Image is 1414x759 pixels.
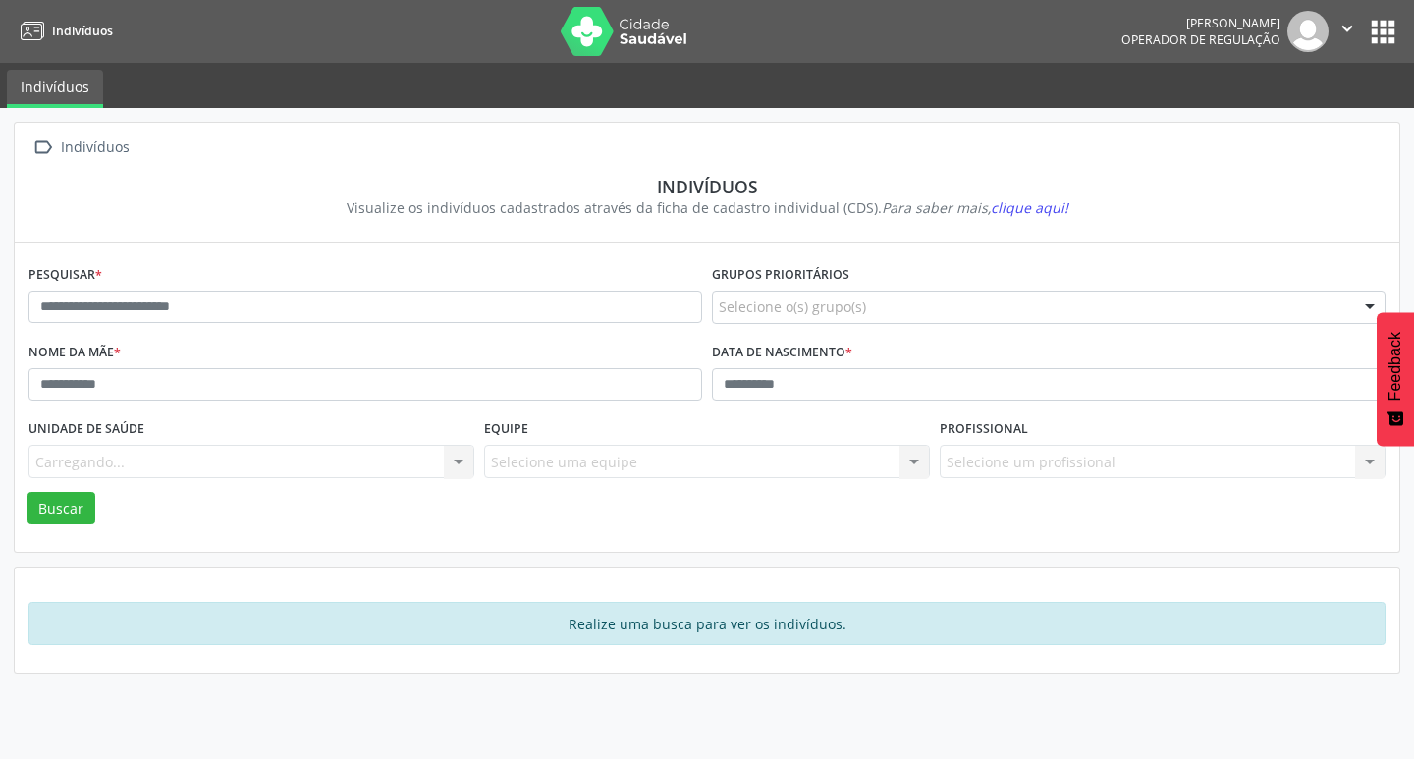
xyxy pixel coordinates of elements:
div: [PERSON_NAME] [1121,15,1280,31]
img: img [1287,11,1329,52]
label: Grupos prioritários [712,260,849,291]
span: Indivíduos [52,23,113,39]
label: Pesquisar [28,260,102,291]
span: Operador de regulação [1121,31,1280,48]
div: Indivíduos [42,176,1372,197]
a: Indivíduos [14,15,113,47]
button: Feedback - Mostrar pesquisa [1377,312,1414,446]
label: Equipe [484,414,528,445]
label: Unidade de saúde [28,414,144,445]
button: apps [1366,15,1400,49]
label: Data de nascimento [712,338,852,368]
i: Para saber mais, [882,198,1068,217]
span: Feedback [1387,332,1404,401]
label: Profissional [940,414,1028,445]
div: Realize uma busca para ver os indivíduos. [28,602,1386,645]
i:  [1336,18,1358,39]
span: clique aqui! [991,198,1068,217]
label: Nome da mãe [28,338,121,368]
span: Selecione o(s) grupo(s) [719,297,866,317]
a: Indivíduos [7,70,103,108]
div: Indivíduos [57,134,133,162]
a:  Indivíduos [28,134,133,162]
button: Buscar [27,492,95,525]
button:  [1329,11,1366,52]
i:  [28,134,57,162]
div: Visualize os indivíduos cadastrados através da ficha de cadastro individual (CDS). [42,197,1372,218]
